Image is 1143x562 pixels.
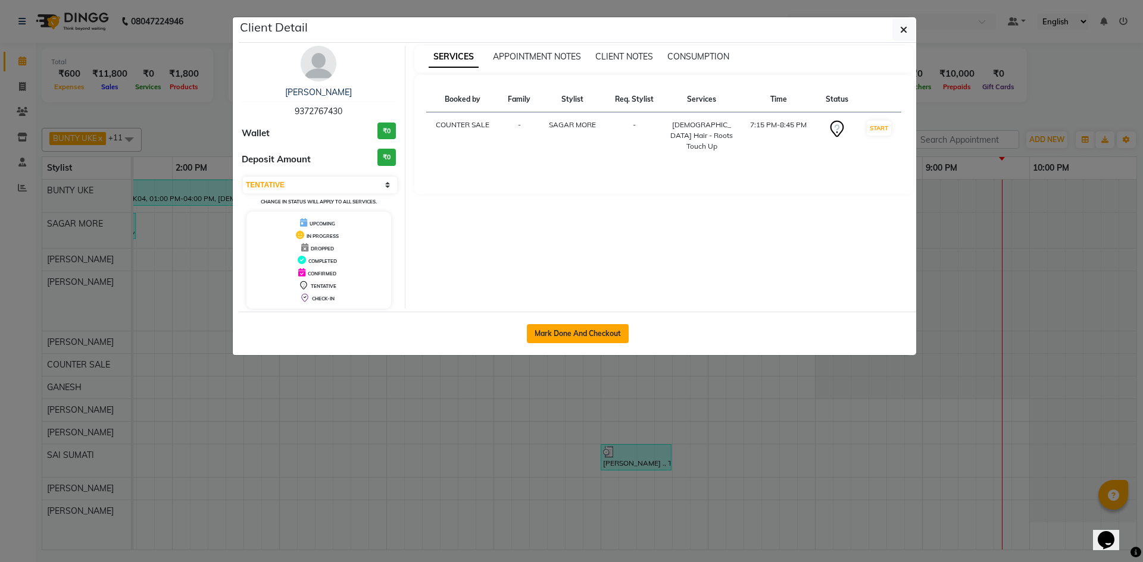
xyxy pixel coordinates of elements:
th: Req. Stylist [605,87,663,112]
span: Deposit Amount [242,153,311,167]
span: CLIENT NOTES [595,51,653,62]
td: COUNTER SALE [426,112,499,159]
th: Family [499,87,539,112]
th: Time [740,87,817,112]
td: 7:15 PM-8:45 PM [740,112,817,159]
span: Wallet [242,127,270,140]
span: SAGAR MORE [549,120,596,129]
span: 9372767430 [295,106,342,117]
th: Services [663,87,741,112]
small: Change in status will apply to all services. [261,199,377,205]
span: CHECK-IN [312,296,335,302]
a: [PERSON_NAME] [285,87,352,98]
td: - [499,112,539,159]
button: START [867,121,891,136]
iframe: chat widget [1093,514,1131,550]
h3: ₹0 [377,123,396,140]
span: UPCOMING [310,221,335,227]
div: [DEMOGRAPHIC_DATA] Hair - Roots Touch Up [670,120,733,152]
span: IN PROGRESS [307,233,339,239]
th: Status [817,87,857,112]
span: COMPLETED [308,258,337,264]
span: CONSUMPTION [667,51,729,62]
span: CONFIRMED [308,271,336,277]
h5: Client Detail [240,18,308,36]
td: - [605,112,663,159]
th: Booked by [426,87,499,112]
button: Mark Done And Checkout [527,324,629,343]
span: SERVICES [429,46,479,68]
h3: ₹0 [377,149,396,166]
th: Stylist [539,87,605,112]
span: DROPPED [311,246,334,252]
span: APPOINTMENT NOTES [493,51,581,62]
img: avatar [301,46,336,81]
span: TENTATIVE [311,283,336,289]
